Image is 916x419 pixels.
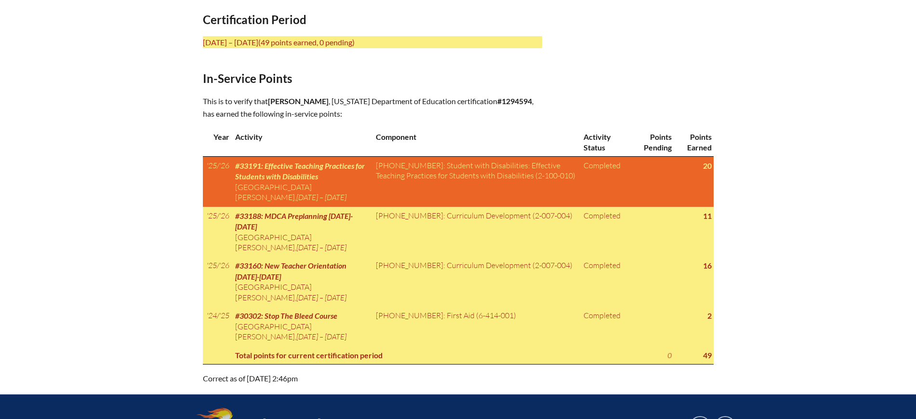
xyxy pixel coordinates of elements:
[497,96,532,106] b: #1294594
[203,207,231,257] td: '25/'26
[231,346,630,365] th: Total points for current certification period
[674,346,714,365] th: 49
[231,128,372,156] th: Activity
[674,128,714,156] th: Points Earned
[231,307,372,346] td: ,
[235,322,312,341] span: [GEOGRAPHIC_DATA][PERSON_NAME]
[235,311,337,320] span: #30302: Stop The Bleed Course
[231,257,372,307] td: ,
[630,128,674,156] th: Points Pending
[580,257,630,307] td: Completed
[703,161,712,170] strong: 20
[235,211,353,231] span: #33188: MDCA Preplanning [DATE]-[DATE]
[203,36,542,49] p: [DATE] – [DATE]
[235,282,312,302] span: [GEOGRAPHIC_DATA][PERSON_NAME]
[703,261,712,270] strong: 16
[296,332,346,341] span: [DATE] – [DATE]
[630,346,674,365] th: 0
[296,293,346,302] span: [DATE] – [DATE]
[203,372,542,385] p: Correct as of [DATE] 2:46pm
[372,307,580,346] td: [PHONE_NUMBER]: First Aid (6-414-001)
[296,192,346,202] span: [DATE] – [DATE]
[203,128,231,156] th: Year
[372,257,580,307] td: [PHONE_NUMBER]: Curriculum Development (2-007-004)
[580,207,630,257] td: Completed
[580,156,630,206] td: Completed
[707,311,712,320] strong: 2
[203,156,231,206] td: '25/'26
[258,38,355,47] span: (49 points earned, 0 pending)
[372,207,580,257] td: [PHONE_NUMBER]: Curriculum Development (2-007-004)
[203,71,542,85] h2: In-Service Points
[203,307,231,346] td: '24/'25
[203,95,542,120] p: This is to verify that , [US_STATE] Department of Education certification , has earned the follow...
[372,156,580,206] td: [PHONE_NUMBER]: Student with Disabilities: Effective Teaching Practices for Students with Disabil...
[231,207,372,257] td: ,
[203,257,231,307] td: '25/'26
[235,232,312,252] span: [GEOGRAPHIC_DATA][PERSON_NAME]
[580,128,630,156] th: Activity Status
[372,128,580,156] th: Component
[703,211,712,220] strong: 11
[268,96,329,106] span: [PERSON_NAME]
[231,156,372,206] td: ,
[203,13,542,27] h2: Certification Period
[580,307,630,346] td: Completed
[296,243,346,252] span: [DATE] – [DATE]
[235,182,312,202] span: [GEOGRAPHIC_DATA][PERSON_NAME]
[235,261,346,281] span: #33160: New Teacher Orientation [DATE]-[DATE]
[235,161,365,181] span: #33191: Effective Teaching Practices for Students with Disabilities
